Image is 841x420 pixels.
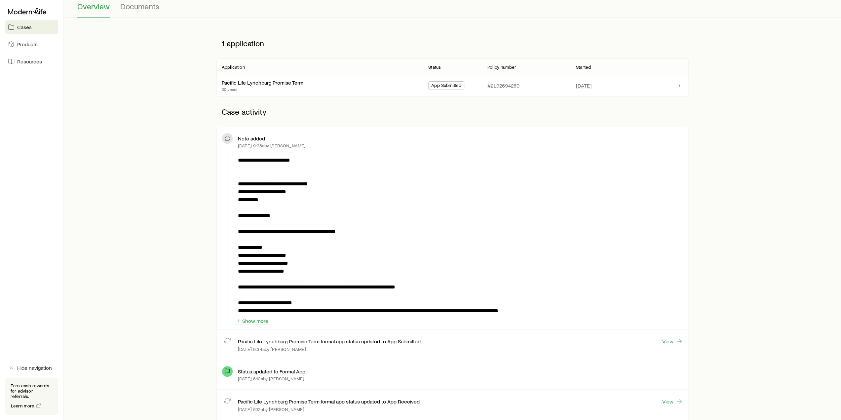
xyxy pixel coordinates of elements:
[77,2,828,18] div: Case details tabs
[5,37,58,52] a: Products
[487,64,516,70] p: Policy number
[5,361,58,375] button: Hide navigation
[17,58,42,65] span: Resources
[238,376,304,381] p: [DATE] 6:12a by [PERSON_NAME]
[222,79,303,86] a: Pacific Life Lynchburg Promise Term
[11,383,53,399] p: Earn cash rewards for advisor referrals.
[487,82,519,89] p: #2L92694260
[17,24,32,30] span: Cases
[238,368,305,375] p: Status updated to Formal App
[5,20,58,34] a: Cases
[662,338,683,345] a: View
[428,64,441,70] p: Status
[238,398,420,405] p: Pacific Life Lynchburg Promise Term formal app status updated to App Received
[238,347,306,352] p: [DATE] 9:34a by [PERSON_NAME]
[11,403,35,408] span: Learn more
[17,41,38,48] span: Products
[238,143,306,148] p: [DATE] 9:38a by [PERSON_NAME]
[120,2,159,11] span: Documents
[5,54,58,69] a: Resources
[17,364,52,371] span: Hide navigation
[662,398,683,405] a: View
[222,64,245,70] p: Application
[576,82,592,89] span: [DATE]
[216,33,689,53] p: 1 application
[431,83,461,90] span: App Submitted
[216,102,689,122] p: Case activity
[235,318,269,324] button: Show more
[238,338,421,345] p: Pacific Life Lynchburg Promise Term formal app status updated to App Submitted
[576,64,591,70] p: Started
[238,135,265,142] p: Note added
[77,2,110,11] span: Overview
[222,87,303,92] p: 30 years
[238,407,304,412] p: [DATE] 6:12a by [PERSON_NAME]
[5,378,58,415] div: Earn cash rewards for advisor referrals.Learn more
